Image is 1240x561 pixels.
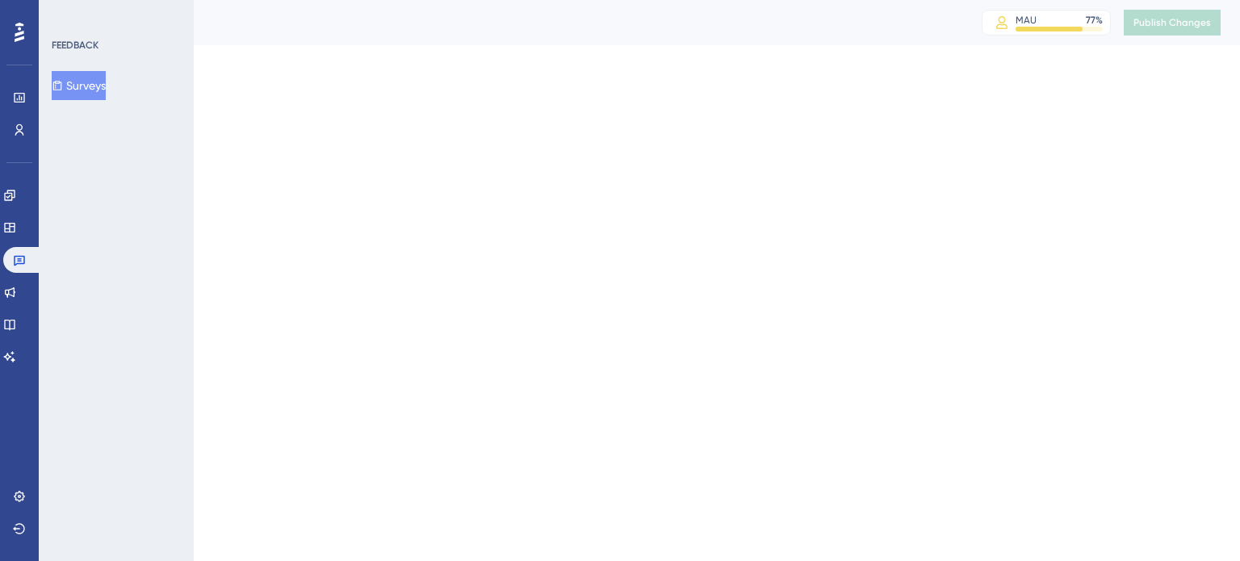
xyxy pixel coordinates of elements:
[1133,16,1211,29] span: Publish Changes
[1016,14,1037,27] div: MAU
[1124,10,1221,36] button: Publish Changes
[52,71,106,100] button: Surveys
[52,39,98,52] div: FEEDBACK
[1086,14,1103,27] div: 77 %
